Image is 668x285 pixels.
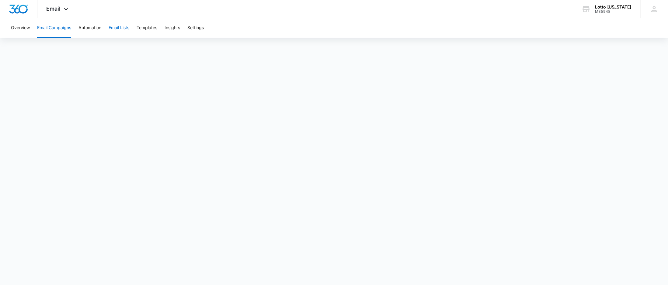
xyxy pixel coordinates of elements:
div: account name [595,5,631,9]
button: Settings [187,18,204,38]
button: Automation [78,18,101,38]
button: Insights [165,18,180,38]
div: account id [595,9,631,14]
button: Templates [137,18,157,38]
button: Overview [11,18,30,38]
span: Email [47,5,61,12]
button: Email Campaigns [37,18,71,38]
button: Email Lists [109,18,129,38]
